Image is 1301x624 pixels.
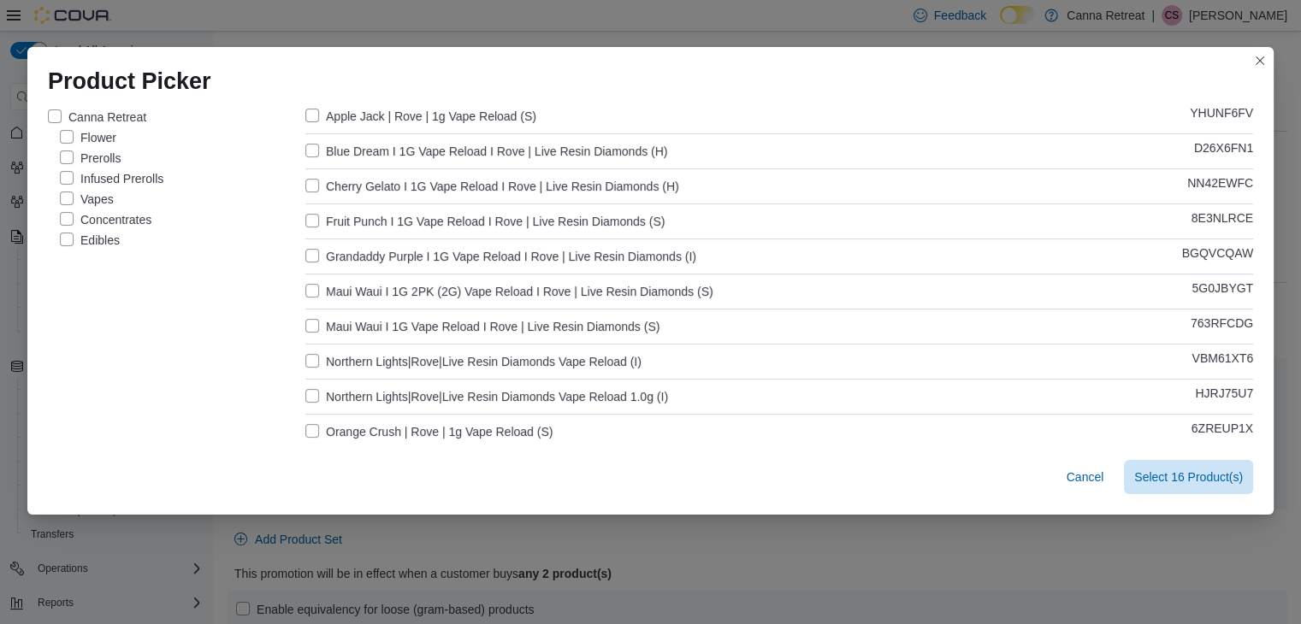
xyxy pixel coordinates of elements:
[1192,421,1253,442] p: 6ZREUP1X
[60,250,145,271] label: Accessories
[1192,281,1253,302] p: 5G0JBYGT
[1060,460,1111,494] button: Cancel
[60,230,120,250] label: Edibles
[1192,351,1253,372] p: VBM61XT6
[305,351,642,372] label: Northern Lights|Rove|Live Resin Diamonds Vape Reload (I)
[1187,176,1253,197] p: NN42EWFC
[1194,141,1253,162] p: D26X6FN1
[305,386,668,407] label: Northern Lights|Rove|Live Resin Diamonds Vape Reload 1.0g (I)
[60,189,114,209] label: Vapes
[305,281,713,302] label: Maui Waui I 1G 2PK (2G) Vape Reload I Rove | Live Resin Diamonds (S)
[1191,316,1253,337] p: 763RFCDG
[1195,386,1253,407] p: HJRJ75U7
[1067,468,1104,486] span: Cancel
[48,68,211,95] h1: Product Picker
[305,421,553,442] label: Orange Crush | Rove | 1g Vape Reload (S)
[1190,106,1253,127] p: YHUNF6FV
[60,148,121,168] label: Prerolls
[1182,246,1254,267] p: BGQVCQAW
[305,246,696,267] label: Grandaddy Purple I 1G Vape Reload I Rove | Live Resin Diamonds (I)
[60,168,163,189] label: Infused Prerolls
[60,127,116,148] label: Flower
[305,141,667,162] label: Blue Dream I 1G Vape Reload I Rove | Live Resin Diamonds (H)
[60,209,151,230] label: Concentrates
[305,176,679,197] label: Cherry Gelato I 1G Vape Reload I Rove | Live Resin Diamonds (H)
[305,211,665,232] label: Fruit Punch I 1G Vape Reload I Rove | Live Resin Diamonds (S)
[1250,50,1270,71] button: Closes this modal window
[1192,211,1253,232] p: 8E3NLRCE
[305,106,536,127] label: Apple Jack | Rove | 1g Vape Reload (S)
[1124,460,1253,494] button: Select 16 Product(s)
[1134,468,1243,486] span: Select 16 Product(s)
[305,316,659,337] label: Maui Waui I 1G Vape Reload I Rove | Live Resin Diamonds (S)
[48,107,146,127] label: Canna Retreat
